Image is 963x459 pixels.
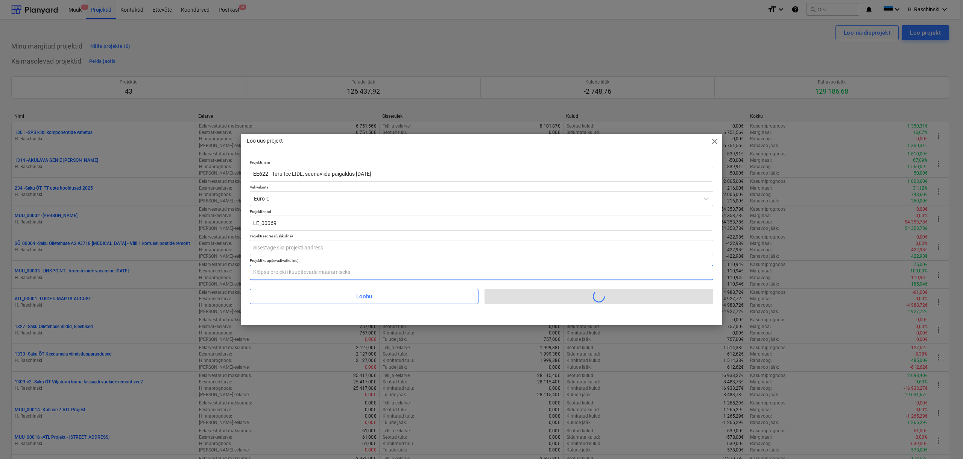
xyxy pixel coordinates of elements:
input: Sisesta projekti nimi siia [250,167,713,182]
span: close [710,137,719,146]
p: Projekti nimi [250,160,713,166]
div: Projekti kuupäevad (valikuline) [250,258,713,263]
div: Projekti aadress (valikuline) [250,234,713,239]
p: Vali valuuta [250,185,713,191]
input: Sisestage siia projekti aadress [250,240,713,255]
p: Projekti kood [250,209,713,216]
input: Sisestage projekti unikaalne kood [250,216,713,231]
div: Loobu [356,292,372,301]
button: Loobu [250,289,478,304]
p: Loo uus projekt [247,137,283,145]
input: Klõpsa projekti kuupäevade määramiseks [250,265,713,280]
